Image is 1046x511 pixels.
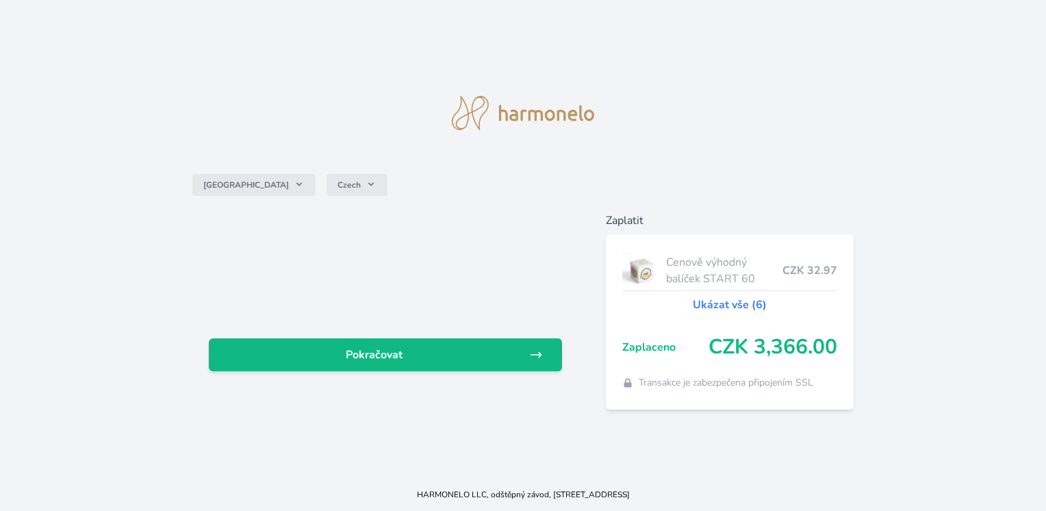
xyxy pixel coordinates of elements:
[192,174,316,196] button: [GEOGRAPHIC_DATA]
[693,297,767,313] a: Ukázat vše (6)
[606,212,854,229] h6: Zaplatit
[203,179,289,190] span: [GEOGRAPHIC_DATA]
[452,96,594,130] img: logo.svg
[622,253,661,288] img: start.jpg
[782,262,837,279] span: CZK 32.97
[337,179,361,190] span: Czech
[709,335,837,360] span: CZK 3,366.00
[666,254,782,287] span: Cenově výhodný balíček START 60
[639,376,813,390] span: Transakce je zabezpečena připojením SSL
[220,347,528,363] span: Pokračovat
[209,338,561,371] a: Pokračovat
[327,174,387,196] button: Czech
[622,339,709,356] span: Zaplaceno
